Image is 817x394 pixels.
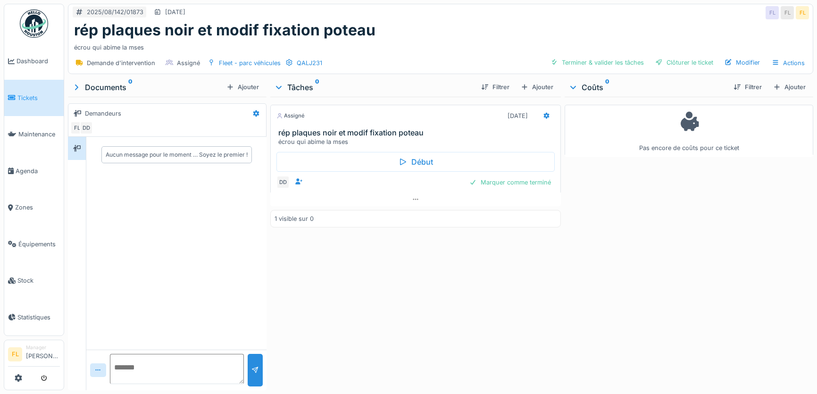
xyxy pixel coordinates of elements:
li: [PERSON_NAME] [26,344,60,364]
a: FL Manager[PERSON_NAME] [8,344,60,367]
div: DD [80,121,93,134]
div: Demandeurs [85,109,121,118]
div: Fleet - parc véhicules [219,59,281,67]
div: DD [276,176,290,189]
div: Assigné [276,112,305,120]
span: Maintenance [18,130,60,139]
div: Ajouter [223,81,263,93]
span: Tickets [17,93,60,102]
a: Maintenance [4,116,64,153]
a: Zones [4,189,64,226]
div: FL [781,6,794,19]
span: Équipements [18,240,60,249]
div: Ajouter [517,81,557,93]
a: Statistiques [4,299,64,336]
a: Tickets [4,80,64,117]
sup: 0 [605,82,609,93]
div: [DATE] [165,8,185,17]
div: Aucun message pour le moment … Soyez le premier ! [106,151,248,159]
a: Dashboard [4,43,64,80]
img: Badge_color-CXgf-gQk.svg [20,9,48,38]
div: écrou qui abime la mses [74,39,807,52]
div: Assigné [177,59,200,67]
div: Pas encore de coûts pour ce ticket [571,109,807,153]
span: Statistiques [17,313,60,322]
a: Agenda [4,153,64,190]
div: écrou qui abime la mses [278,137,557,146]
div: FL [70,121,83,134]
div: 2025/08/142/01873 [87,8,143,17]
div: Tâches [274,82,474,93]
h3: rép plaques noir et modif fixation poteau [278,128,557,137]
div: Clôturer le ticket [651,56,717,69]
div: Manager [26,344,60,351]
sup: 0 [315,82,319,93]
li: FL [8,347,22,361]
div: Modifier [721,56,764,69]
div: Marquer comme terminé [466,176,555,189]
div: Début [276,152,555,172]
span: Zones [15,203,60,212]
div: Coûts [568,82,726,93]
div: Documents [72,82,223,93]
div: Ajouter [769,81,809,93]
div: FL [766,6,779,19]
div: QALJ231 [297,59,322,67]
div: FL [796,6,809,19]
div: Filtrer [730,81,766,93]
div: Terminer & valider les tâches [547,56,648,69]
div: Demande d'intervention [87,59,155,67]
h1: rép plaques noir et modif fixation poteau [74,21,375,39]
div: Filtrer [477,81,513,93]
div: [DATE] [508,111,528,120]
span: Dashboard [17,57,60,66]
span: Agenda [16,167,60,176]
span: Stock [17,276,60,285]
a: Équipements [4,226,64,263]
sup: 0 [128,82,133,93]
div: Actions [767,56,809,70]
a: Stock [4,262,64,299]
div: 1 visible sur 0 [275,214,314,223]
